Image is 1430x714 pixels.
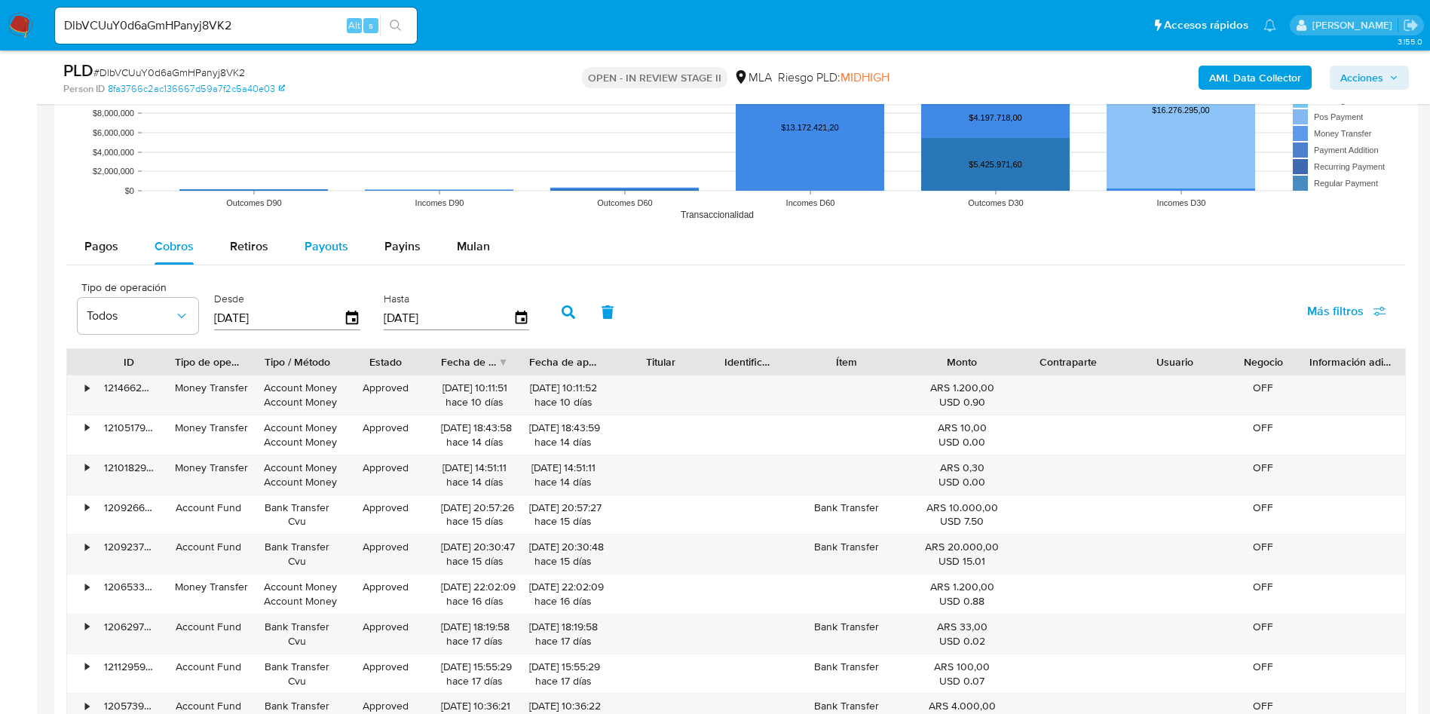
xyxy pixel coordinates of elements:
span: s [369,18,373,32]
span: Alt [348,18,360,32]
button: search-icon [380,15,411,36]
span: 3.155.0 [1398,35,1422,47]
b: PLD [63,58,93,82]
p: valeria.duch@mercadolibre.com [1312,18,1398,32]
div: MLA [733,69,772,86]
b: Person ID [63,82,105,96]
a: Salir [1403,17,1419,33]
span: Acciones [1340,66,1383,90]
span: Riesgo PLD: [778,69,890,86]
button: Acciones [1330,66,1409,90]
b: AML Data Collector [1209,66,1301,90]
a: 8fa3766c2ac136667d59a7f2c5a40e03 [108,82,285,96]
button: AML Data Collector [1199,66,1312,90]
span: # DlbVCUuY0d6aGmHPanyj8VK2 [93,65,245,80]
a: Notificaciones [1263,19,1276,32]
span: MIDHIGH [841,69,890,86]
span: Accesos rápidos [1164,17,1248,33]
input: Buscar usuario o caso... [55,16,417,35]
p: OPEN - IN REVIEW STAGE II [582,67,727,88]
